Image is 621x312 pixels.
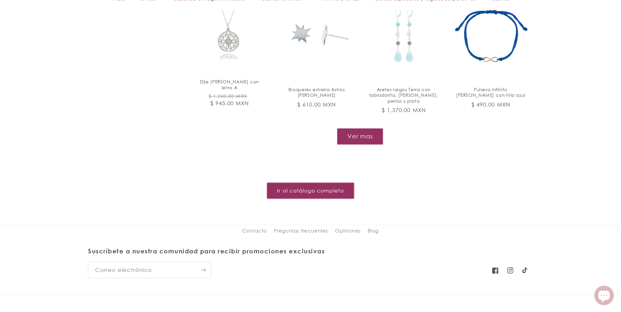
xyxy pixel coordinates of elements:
[337,128,383,144] button: Ver mas
[194,79,265,91] a: Dije [PERSON_NAME] con letra A
[27,38,33,43] img: tab_domain_overview_orange.svg
[368,87,439,104] a: Aretes largos Terra con labradorita, [PERSON_NAME], perlas y plata
[17,17,73,22] div: Dominio: [DOMAIN_NAME]
[281,87,352,98] a: Broqueles estrella Astros [PERSON_NAME]
[79,38,102,43] div: Palabras clave
[455,87,526,98] a: Pulsera Infinito [PERSON_NAME] con hilo azul
[71,38,77,43] img: tab_keywords_by_traffic_grey.svg
[35,38,50,43] div: Dominio
[267,183,354,199] a: Ir al catálogo completo
[196,262,211,278] button: Suscribirse
[274,225,328,237] a: Preguntas frecuentes
[335,225,361,237] a: Opiniones
[88,247,484,255] h2: Suscríbete a nuestra comunidad para recibir promociones exclusivas
[368,225,379,237] a: Blog
[10,10,16,16] img: logo_orange.svg
[88,262,211,277] input: Correo electrónico
[242,227,267,237] a: Contacto
[592,286,616,307] inbox-online-store-chat: Chat de la tienda online Shopify
[18,10,32,16] div: v 4.0.25
[10,17,16,22] img: website_grey.svg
